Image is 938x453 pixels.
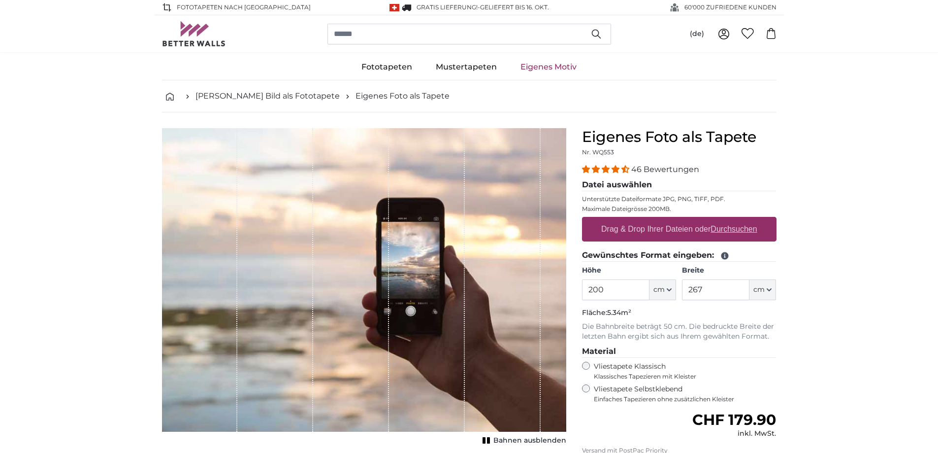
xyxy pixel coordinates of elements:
button: (de) [682,25,712,43]
h1: Eigenes Foto als Tapete [582,128,776,146]
span: Klassisches Tapezieren mit Kleister [594,373,768,381]
nav: breadcrumbs [162,80,776,112]
span: cm [753,285,765,295]
span: 60'000 ZUFRIEDENE KUNDEN [684,3,776,12]
legend: Material [582,346,776,358]
span: GRATIS Lieferung! [417,3,478,11]
p: Maximale Dateigrösse 200MB. [582,205,776,213]
span: - [478,3,549,11]
button: cm [649,279,676,300]
span: Einfaches Tapezieren ohne zusätzlichen Kleister [594,395,776,403]
label: Höhe [582,266,676,276]
span: 46 Bewertungen [631,165,699,174]
img: Schweiz [389,4,399,11]
a: Mustertapeten [424,54,509,80]
span: CHF 179.90 [692,411,776,429]
a: Eigenes Foto als Tapete [356,90,450,102]
button: cm [749,279,776,300]
label: Vliestapete Selbstklebend [594,384,776,403]
button: Bahnen ausblenden [480,434,566,448]
p: Fläche: [582,308,776,318]
div: 1 of 1 [162,128,566,448]
p: Die Bahnbreite beträgt 50 cm. Die bedruckte Breite der letzten Bahn ergibt sich aus Ihrem gewählt... [582,322,776,342]
legend: Datei auswählen [582,179,776,191]
span: 4.37 stars [582,165,631,174]
span: Fototapeten nach [GEOGRAPHIC_DATA] [177,3,311,12]
p: Unterstützte Dateiformate JPG, PNG, TIFF, PDF. [582,195,776,203]
span: Bahnen ausblenden [493,436,566,446]
span: Geliefert bis 16. Okt. [480,3,549,11]
img: Betterwalls [162,21,226,46]
a: Fototapeten [350,54,424,80]
span: Nr. WQ553 [582,148,614,156]
div: inkl. MwSt. [692,429,776,439]
span: 5.34m² [607,308,631,317]
span: cm [653,285,665,295]
a: [PERSON_NAME] Bild als Fototapete [195,90,340,102]
label: Breite [682,266,776,276]
label: Vliestapete Klassisch [594,362,768,381]
a: Eigenes Motiv [509,54,588,80]
legend: Gewünschtes Format eingeben: [582,249,776,262]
